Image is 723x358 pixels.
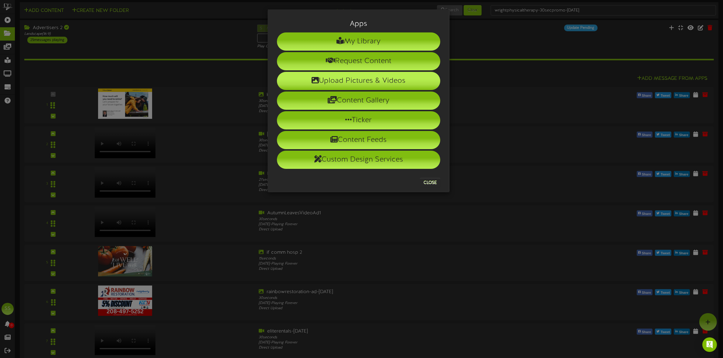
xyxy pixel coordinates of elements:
li: My Library [277,32,440,51]
li: Content Feeds [277,131,440,149]
div: Open Intercom Messenger [702,337,717,352]
li: Custom Design Services [277,151,440,169]
li: Request Content [277,52,440,70]
li: Content Gallery [277,92,440,110]
li: Ticker [277,111,440,129]
button: Close [420,178,440,188]
li: Upload Pictures & Videos [277,72,440,90]
h3: Apps [277,20,440,28]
